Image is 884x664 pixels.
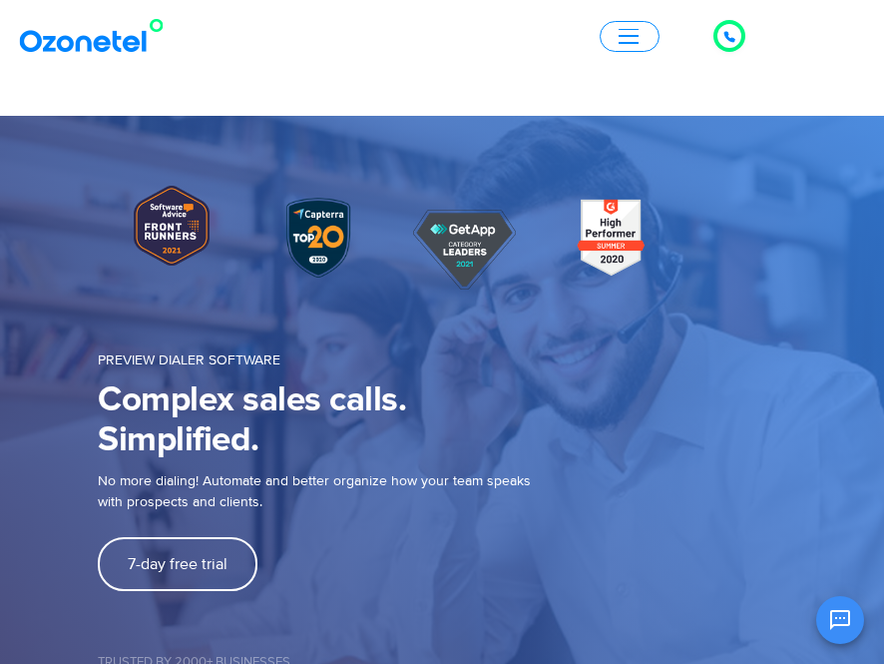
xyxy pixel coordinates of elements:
span: 7-day free trial [128,556,227,572]
h1: Complex sales calls. Simplified. [98,380,557,460]
a: 7-day free trial [98,537,257,591]
p: No more dialing! Automate and better organize how your team speaks with prospects and clients. [98,470,557,512]
span: PREVIEW DIALER SOFTWARE​ [98,351,280,368]
button: Open chat [816,596,864,644]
